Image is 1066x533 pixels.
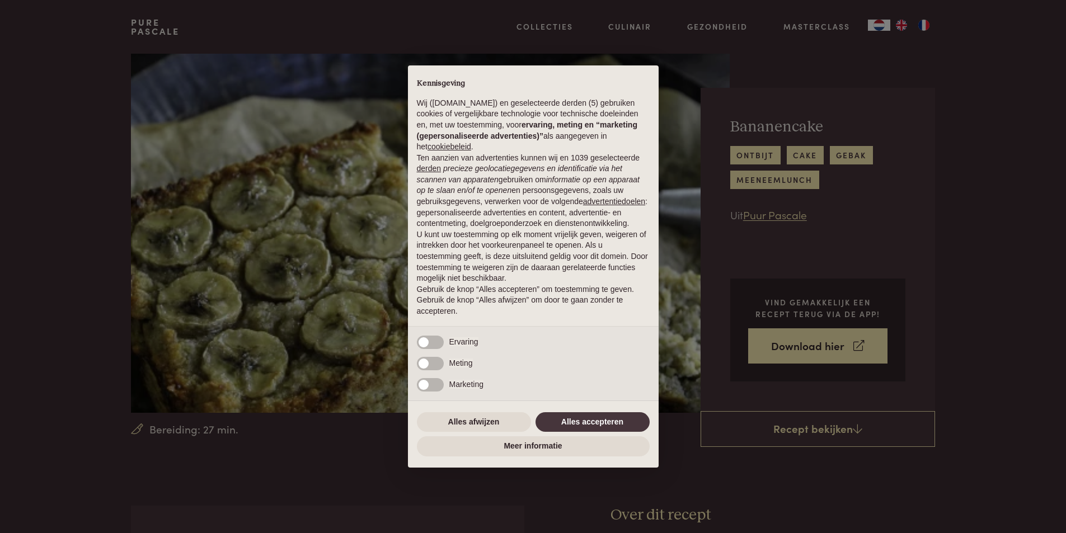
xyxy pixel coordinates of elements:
[449,337,478,346] span: Ervaring
[449,359,473,367] span: Meting
[417,436,650,456] button: Meer informatie
[417,98,650,153] p: Wij ([DOMAIN_NAME]) en geselecteerde derden (5) gebruiken cookies of vergelijkbare technologie vo...
[536,412,650,432] button: Alles accepteren
[417,229,650,284] p: U kunt uw toestemming op elk moment vrijelijk geven, weigeren of intrekken door het voorkeurenpan...
[417,164,622,184] em: precieze geolocatiegegevens en identificatie via het scannen van apparaten
[417,163,442,174] button: derden
[428,142,471,151] a: cookiebeleid
[583,196,645,207] button: advertentiedoelen
[449,380,483,389] span: Marketing
[417,175,640,195] em: informatie op een apparaat op te slaan en/of te openen
[417,120,637,140] strong: ervaring, meting en “marketing (gepersonaliseerde advertenties)”
[417,79,650,89] h2: Kennisgeving
[417,284,650,317] p: Gebruik de knop “Alles accepteren” om toestemming te geven. Gebruik de knop “Alles afwijzen” om d...
[417,153,650,229] p: Ten aanzien van advertenties kunnen wij en 1039 geselecteerde gebruiken om en persoonsgegevens, z...
[417,412,531,432] button: Alles afwijzen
